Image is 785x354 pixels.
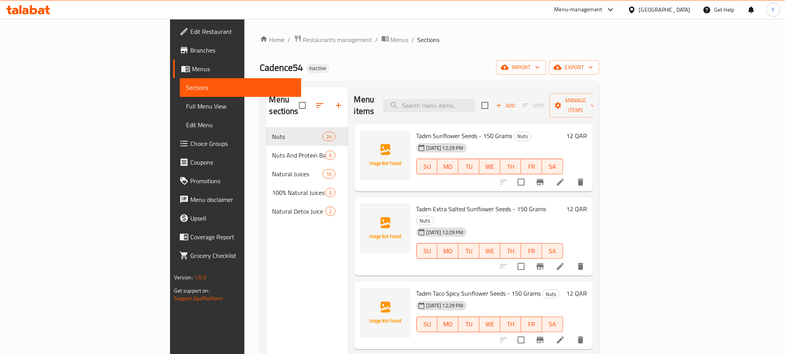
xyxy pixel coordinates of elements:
button: SA [542,159,563,174]
span: Select section [477,97,493,114]
span: 24 [323,133,335,140]
span: WE [483,319,497,330]
h6: 12 QAR [566,130,587,141]
span: FR [524,245,539,257]
nav: Menu sections [266,124,348,224]
span: Natural Juices [272,169,323,179]
span: Inactive [306,65,330,72]
span: Sections [418,35,440,44]
span: TU [462,319,476,330]
div: [GEOGRAPHIC_DATA] [639,5,690,14]
button: Branch-specific-item [531,257,550,276]
span: Version: [174,272,193,282]
span: Menus [192,64,295,74]
span: FR [524,161,539,172]
h6: 12 QAR [566,288,587,299]
span: 1.0.0 [194,272,206,282]
img: Tadım Taco Spicy Sunflower Seeds - 150 Grams [360,288,410,338]
span: Full Menu View [186,102,295,111]
span: Get support on: [174,286,210,296]
div: items [325,207,335,216]
a: Sections [180,78,301,97]
button: Branch-specific-item [531,331,550,349]
div: Inactive [306,64,330,73]
span: Cadence54 [260,59,303,76]
span: Add [495,101,516,110]
a: Edit menu item [556,177,565,187]
span: [DATE] 12:29 PM [423,302,467,309]
button: SU [416,243,438,259]
span: WE [483,245,497,257]
span: Grocery Checklist [190,251,295,260]
a: Edit menu item [556,335,565,345]
span: WE [483,161,497,172]
span: Choice Groups [190,139,295,148]
span: Upsell [190,214,295,223]
span: TU [462,245,476,257]
span: SA [545,245,560,257]
span: SU [420,161,435,172]
div: items [325,188,335,197]
span: MO [441,161,455,172]
a: Branches [173,41,301,60]
span: TH [504,161,518,172]
span: 3 [326,189,335,196]
span: Y [772,5,775,14]
a: Full Menu View [180,97,301,116]
span: MO [441,319,455,330]
button: TU [458,243,479,259]
span: 6 [326,152,335,159]
button: delete [571,257,590,276]
a: Grocery Checklist [173,246,301,265]
span: Manage items [556,96,595,115]
span: Tadım Taco Spicy Sunflower Seeds - 150 Grams [416,287,541,299]
div: Menu-management [555,5,602,14]
span: Sort sections [311,96,329,115]
span: 100% Natural Juices [272,188,326,197]
span: Nuts [515,132,531,141]
button: SU [416,159,438,174]
div: items [323,169,335,179]
a: Menu disclaimer [173,190,301,209]
span: TH [504,319,518,330]
div: Natural Detox Juice [272,207,326,216]
div: Nuts24 [266,127,348,146]
button: Branch-specific-item [531,173,550,191]
a: Restaurants management [294,35,372,45]
div: 100% Natural Juices3 [266,183,348,202]
span: Select all sections [294,97,311,114]
span: Promotions [190,176,295,186]
span: Sections [186,83,295,92]
a: Support.OpsPlatform [174,293,223,303]
input: search [383,99,475,112]
span: TH [504,245,518,257]
button: WE [479,159,501,174]
button: Add section [329,96,348,115]
a: Promotions [173,172,301,190]
span: SA [545,319,560,330]
button: export [549,60,599,75]
a: Edit menu item [556,262,565,271]
h6: 12 QAR [566,203,587,214]
div: items [323,132,335,141]
a: Edit Restaurant [173,22,301,41]
a: Menus [173,60,301,78]
span: Menu disclaimer [190,195,295,204]
span: Select to update [513,174,529,190]
h2: Menu items [354,94,374,117]
span: Select to update [513,332,529,348]
span: Edit Restaurant [190,27,295,36]
span: Nuts And Protein Bar [272,151,326,160]
span: Menus [391,35,409,44]
a: Menus [381,35,409,45]
div: Nuts And Protein Bar6 [266,146,348,165]
span: Edit Menu [186,120,295,130]
button: delete [571,173,590,191]
span: SU [420,319,435,330]
button: TH [501,243,522,259]
button: WE [479,243,501,259]
button: SU [416,317,438,332]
